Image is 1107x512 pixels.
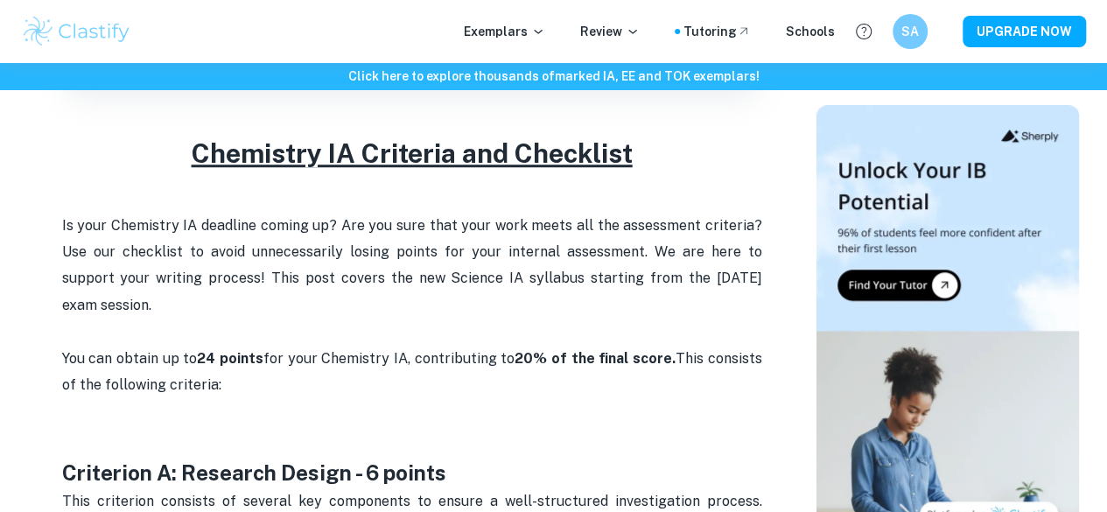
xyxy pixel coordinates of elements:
[192,137,633,169] u: Chemistry IA Criteria and Checklist
[849,17,879,46] button: Help and Feedback
[21,14,132,49] img: Clastify logo
[62,460,446,485] strong: Criterion A: Research Design - 6 points
[197,350,263,367] strong: 24 points
[786,22,835,41] a: Schools
[464,22,545,41] p: Exemplars
[580,22,640,41] p: Review
[4,67,1103,86] h6: Click here to explore thousands of marked IA, EE and TOK exemplars !
[62,213,762,425] p: You can obtain up to for your Chemistry IA, contributing to This consists of the following criteria:
[683,22,751,41] a: Tutoring
[963,16,1086,47] button: UPGRADE NOW
[515,350,676,367] strong: 20% of the final score.
[893,14,928,49] button: SA
[900,22,921,41] h6: SA
[62,217,766,313] span: Is your Chemistry IA deadline coming up? Are you sure that your work meets all the assessment cri...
